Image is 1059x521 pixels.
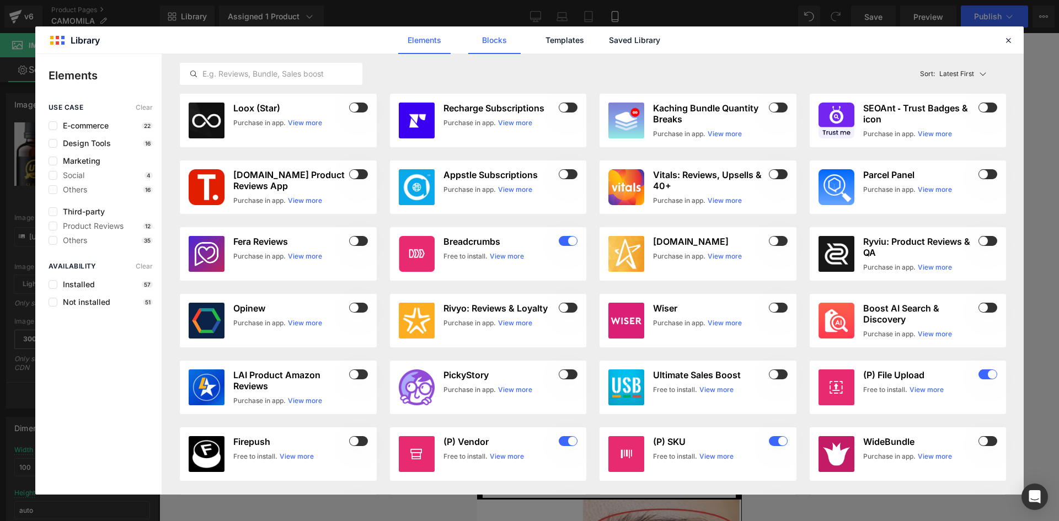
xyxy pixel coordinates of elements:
[189,369,224,405] img: CMry4dSL_YIDEAE=.png
[49,67,162,84] p: Elements
[538,26,591,54] a: Templates
[653,452,697,461] div: Free to install.
[653,385,697,395] div: Free to install.
[653,436,767,447] h3: (P) SKU
[443,185,496,195] div: Purchase in app.
[863,129,916,139] div: Purchase in app.
[939,69,974,79] p: Latest First
[653,169,767,191] h3: Vitals: Reviews, Upsells & 40+
[288,118,322,128] a: View more
[608,303,644,339] img: wiser.jpg
[443,118,496,128] div: Purchase in app.
[399,103,435,138] img: CK6otpbp4PwCEAE=.jpeg
[819,236,854,272] img: CJed0K2x44sDEAE=.png
[653,303,767,314] h3: Wiser
[233,196,286,206] div: Purchase in app.
[918,129,952,139] a: View more
[443,452,488,461] div: Free to install.
[233,169,347,191] h3: [DOMAIN_NAME] Product Reviews App
[863,103,977,125] h3: SEOAnt ‑ Trust Badges & icon
[233,318,286,328] div: Purchase in app.
[145,172,153,179] p: 4
[443,436,557,447] h3: (P) Vendor
[288,251,322,261] a: View more
[443,169,557,180] h3: Appstle Subscriptions
[136,262,153,270] span: Clear
[443,369,557,380] h3: PickyStory
[142,237,153,244] p: 35
[136,104,153,111] span: Clear
[233,118,286,128] div: Purchase in app.
[143,223,153,229] p: 12
[863,185,916,195] div: Purchase in app.
[288,396,322,406] a: View more
[1021,484,1048,510] div: Open Intercom Messenger
[498,118,532,128] a: View more
[863,385,907,395] div: Free to install.
[708,318,742,328] a: View more
[468,26,521,54] a: Blocks
[918,185,952,195] a: View more
[288,318,322,328] a: View more
[653,236,767,247] h3: [DOMAIN_NAME]
[653,251,705,261] div: Purchase in app.
[498,385,532,395] a: View more
[863,303,977,325] h3: Boost AI Search & Discovery
[498,185,532,195] a: View more
[143,140,153,147] p: 16
[819,303,854,339] img: 35472539-a713-48dd-a00c-afbdca307b79.png
[699,452,734,461] a: View more
[910,385,944,395] a: View more
[699,385,734,395] a: View more
[57,280,95,289] span: Installed
[443,251,488,261] div: Free to install.
[918,329,952,339] a: View more
[608,236,644,272] img: stamped.jpg
[143,299,153,305] p: 51
[57,171,84,180] span: Social
[233,236,347,247] h3: Fera Reviews
[142,122,153,129] p: 22
[443,385,496,395] div: Purchase in app.
[233,251,286,261] div: Purchase in app.
[608,26,661,54] a: Saved Library
[399,169,435,205] img: 6187dec1-c00a-4777-90eb-316382325808.webp
[916,63,1007,85] button: Latest FirstSort:Latest First
[189,103,224,138] img: loox.jpg
[608,103,644,138] img: 1fd9b51b-6ce7-437c-9b89-91bf9a4813c7.webp
[189,169,224,205] img: 1eba8361-494e-4e64-aaaa-f99efda0f44d.png
[6,439,259,465] button: Buy it now
[57,139,111,148] span: Design Tools
[443,303,557,314] h3: Rivyo: Reviews & Loyalty
[918,452,952,461] a: View more
[399,303,435,339] img: 911edb42-71e6-4210-8dae-cbf10c40066b.png
[399,236,435,272] img: ea3afb01-6354-4d19-82d2-7eef5307fd4e.png
[57,185,87,194] span: Others
[280,452,314,461] a: View more
[863,169,977,180] h3: Parcel Panel
[233,303,347,314] h3: Opinew
[443,103,557,114] h3: Recharge Subscriptions
[233,396,286,406] div: Purchase in app.
[863,262,916,272] div: Purchase in app.
[863,436,977,447] h3: WideBundle
[608,169,644,205] img: 26b75d61-258b-461b-8cc3-4bcb67141ce0.png
[443,318,496,328] div: Purchase in app.
[233,452,277,461] div: Free to install.
[863,369,977,380] h3: (P) File Upload
[708,129,742,139] a: View more
[288,196,322,206] a: View more
[398,26,451,54] a: Elements
[920,70,935,78] span: Sort:
[399,369,435,405] img: PickyStory.png
[608,369,644,405] img: 3d6d78c5-835f-452f-a64f-7e63b096ca19.png
[233,436,347,447] h3: Firepush
[189,303,224,339] img: opinew.jpg
[180,67,362,80] input: E.g. Reviews, Bundle, Sales boost...
[57,207,105,216] span: Third-party
[49,104,83,111] span: use case
[233,369,347,391] h3: LAI Product Amazon Reviews
[57,222,124,230] span: Product Reviews
[653,196,705,206] div: Purchase in app.
[819,436,854,472] img: 36d3ff60-5281-42d0-85d8-834f522fc7c5.jpeg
